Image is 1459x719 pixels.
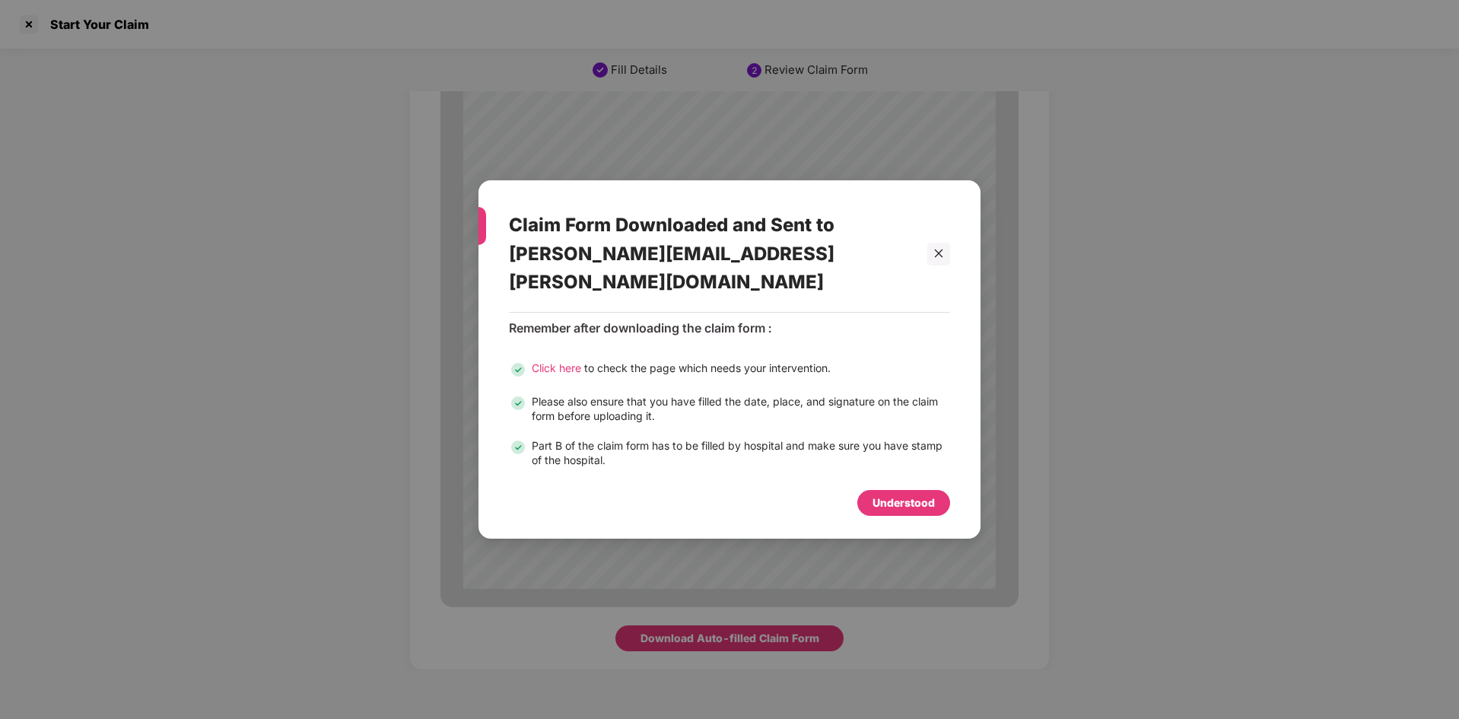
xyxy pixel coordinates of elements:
[933,248,944,259] span: close
[532,438,950,467] div: Part B of the claim form has to be filled by hospital and make sure you have stamp of the hospital.
[509,320,950,336] div: Remember after downloading the claim form :
[509,394,527,412] img: svg+xml;base64,PHN2ZyB3aWR0aD0iMjQiIGhlaWdodD0iMjQiIHZpZXdCb3g9IjAgMCAyNCAyNCIgZmlsbD0ibm9uZSIgeG...
[509,438,527,457] img: svg+xml;base64,PHN2ZyB3aWR0aD0iMjQiIGhlaWdodD0iMjQiIHZpZXdCb3g9IjAgMCAyNCAyNCIgZmlsbD0ibm9uZSIgeG...
[509,361,527,379] img: svg+xml;base64,PHN2ZyB3aWR0aD0iMjQiIGhlaWdodD0iMjQiIHZpZXdCb3g9IjAgMCAyNCAyNCIgZmlsbD0ibm9uZSIgeG...
[509,196,914,312] div: Claim Form Downloaded and Sent to [PERSON_NAME][EMAIL_ADDRESS][PERSON_NAME][DOMAIN_NAME]
[532,394,950,423] div: Please also ensure that you have filled the date, place, and signature on the claim form before u...
[532,361,581,374] span: Click here
[873,495,935,511] div: Understood
[532,361,831,379] div: to check the page which needs your intervention.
